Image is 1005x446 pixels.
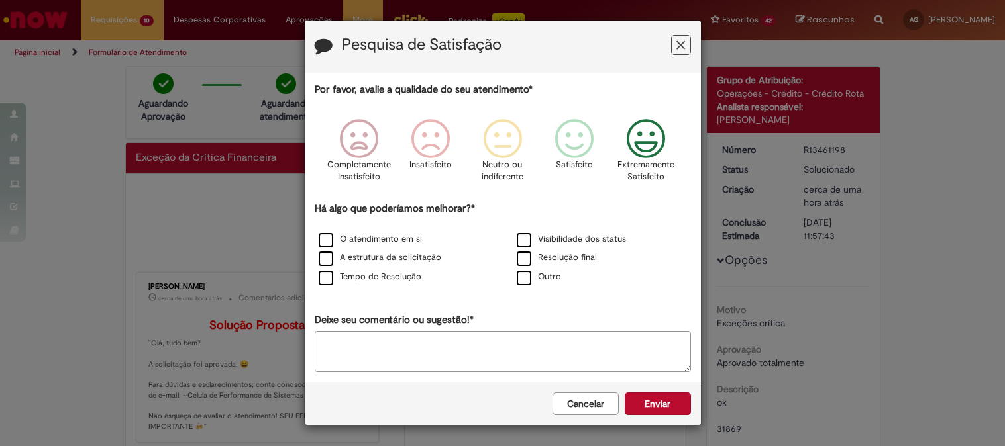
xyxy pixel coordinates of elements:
p: Completamente Insatisfeito [327,159,391,183]
div: Insatisfeito [397,109,464,200]
div: Satisfeito [541,109,608,200]
div: Completamente Insatisfeito [325,109,393,200]
label: Visibilidade dos status [517,233,626,245]
p: Neutro ou indiferente [478,159,526,183]
div: Neutro ou indiferente [468,109,536,200]
label: O atendimento em si [319,233,422,245]
p: Satisfeito [556,159,593,171]
label: Resolução final [517,251,597,264]
p: Extremamente Satisfeito [617,159,674,183]
label: Deixe seu comentário ou sugestão!* [315,313,474,327]
button: Cancelar [553,392,619,415]
div: Extremamente Satisfeito [612,109,680,200]
label: Por favor, avalie a qualidade do seu atendimento* [315,83,533,97]
p: Insatisfeito [409,159,452,171]
div: Há algo que poderíamos melhorar?* [315,202,691,287]
label: A estrutura da solicitação [319,251,441,264]
label: Outro [517,271,561,283]
button: Enviar [625,392,691,415]
label: Pesquisa de Satisfação [342,36,502,54]
label: Tempo de Resolução [319,271,421,283]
